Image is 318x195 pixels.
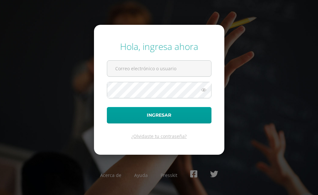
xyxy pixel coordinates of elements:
[107,107,211,123] button: Ingresar
[100,172,121,178] a: Acerca de
[134,172,148,178] a: Ayuda
[131,133,187,139] a: ¿Olvidaste tu contraseña?
[107,61,211,76] input: Correo electrónico o usuario
[161,172,177,178] a: Presskit
[107,40,211,53] div: Hola, ingresa ahora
